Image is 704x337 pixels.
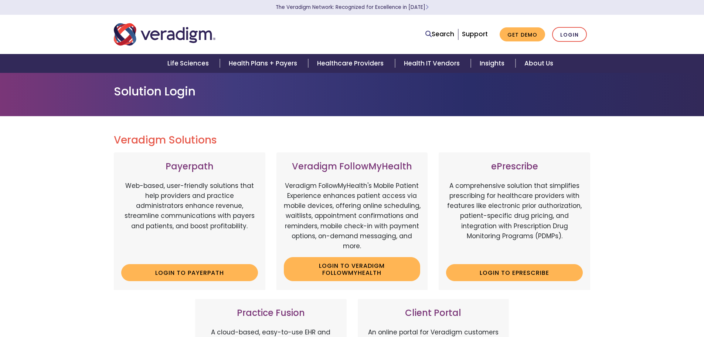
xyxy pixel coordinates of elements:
[159,54,220,73] a: Life Sciences
[395,54,471,73] a: Health IT Vendors
[516,54,562,73] a: About Us
[552,27,587,42] a: Login
[121,161,258,172] h3: Payerpath
[121,264,258,281] a: Login to Payerpath
[203,308,339,319] h3: Practice Fusion
[308,54,395,73] a: Healthcare Providers
[220,54,308,73] a: Health Plans + Payers
[365,308,502,319] h3: Client Portal
[446,161,583,172] h3: ePrescribe
[121,181,258,259] p: Web-based, user-friendly solutions that help providers and practice administrators enhance revenu...
[284,161,421,172] h3: Veradigm FollowMyHealth
[446,264,583,281] a: Login to ePrescribe
[500,27,545,42] a: Get Demo
[446,181,583,259] p: A comprehensive solution that simplifies prescribing for healthcare providers with features like ...
[114,134,591,146] h2: Veradigm Solutions
[114,22,215,47] img: Veradigm logo
[462,30,488,38] a: Support
[284,257,421,281] a: Login to Veradigm FollowMyHealth
[114,84,591,98] h1: Solution Login
[425,4,429,11] span: Learn More
[471,54,516,73] a: Insights
[425,29,454,39] a: Search
[276,4,429,11] a: The Veradigm Network: Recognized for Excellence in [DATE]Learn More
[284,181,421,251] p: Veradigm FollowMyHealth's Mobile Patient Experience enhances patient access via mobile devices, o...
